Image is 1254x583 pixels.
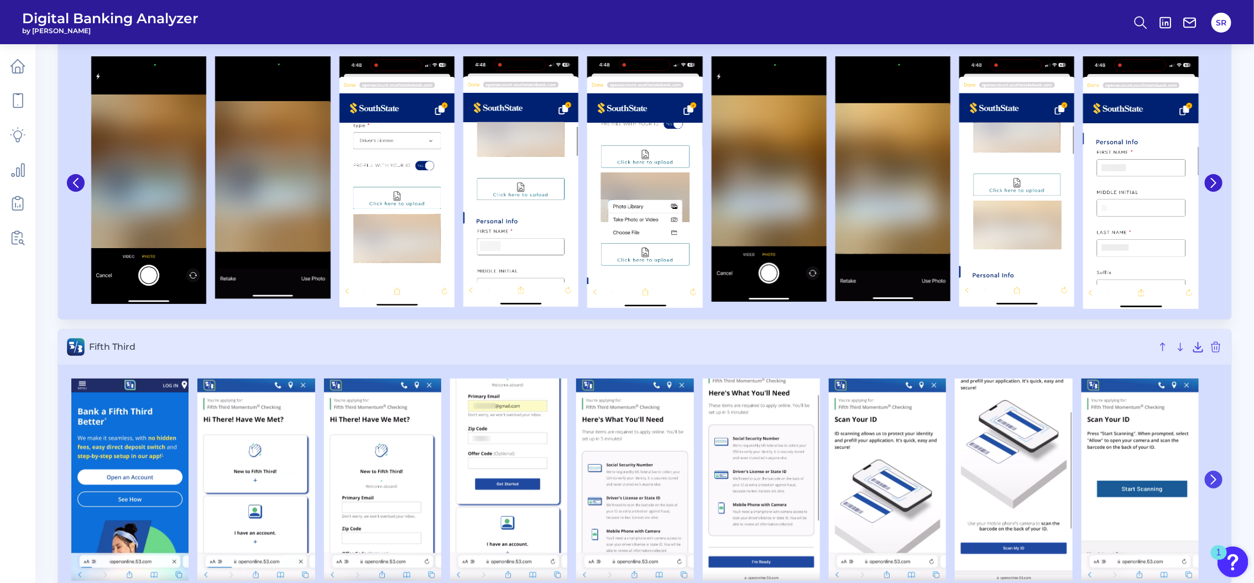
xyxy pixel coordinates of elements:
img: South State Bank [463,56,578,307]
img: South State Bank [959,56,1074,307]
img: Fifth Third [703,379,820,581]
span: Fifth Third [89,342,1152,352]
img: South State Bank [339,56,454,307]
img: Fifth Third [576,379,693,581]
img: Fifth Third [197,379,315,581]
span: Digital Banking Analyzer [22,10,198,27]
button: SR [1211,13,1231,33]
img: South State Bank [712,56,827,302]
img: South State Bank [1083,56,1198,309]
img: South State Bank [587,56,702,308]
img: South State Bank [91,56,206,304]
span: by [PERSON_NAME] [22,27,198,35]
img: Fifth Third [324,379,441,581]
img: Fifth Third [829,379,946,581]
img: Fifth Third [955,379,1072,581]
img: South State Bank [215,56,330,299]
button: Open Resource Center, 1 new notification [1218,547,1248,577]
img: South State Bank [835,56,950,302]
img: Fifth Third [71,379,189,581]
img: Fifth Third [450,379,567,581]
img: Fifth Third [1081,379,1199,581]
div: 1 [1216,553,1221,567]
